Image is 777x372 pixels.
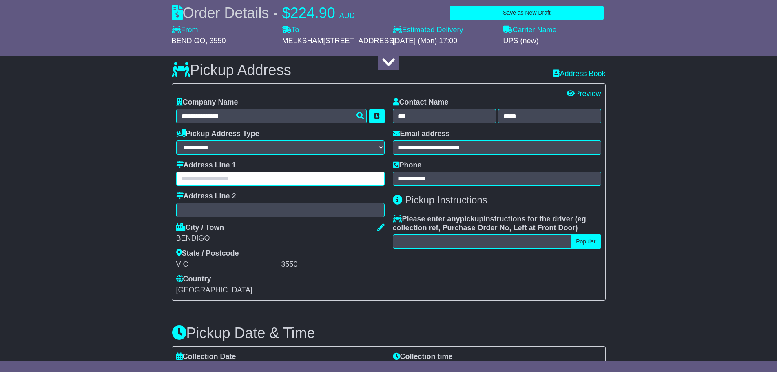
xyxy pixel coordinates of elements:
button: Popular [571,234,601,249]
label: Address Line 2 [176,192,236,201]
h3: Pickup Date & Time [172,325,606,341]
label: Email address [393,129,450,138]
div: VIC [176,260,279,269]
div: 3550 [281,260,385,269]
span: Pickup Instructions [405,194,487,205]
button: Save as New Draft [450,6,603,20]
label: Please enter any instructions for the driver ( ) [393,215,601,232]
span: 224.90 [290,4,335,21]
div: Order Details - [172,4,355,22]
label: Address Line 1 [176,161,236,170]
label: Collection time [393,352,453,361]
a: Preview [567,89,601,98]
span: AUD [339,11,355,20]
span: BENDIGO [172,37,206,45]
span: [GEOGRAPHIC_DATA] [176,286,252,294]
label: Collection Date [176,352,236,361]
div: BENDIGO [176,234,385,243]
span: eg collection ref, Purchase Order No, Left at Front Door [393,215,586,232]
label: Pickup Address Type [176,129,259,138]
label: City / Town [176,223,224,232]
h3: Pickup Address [172,62,291,78]
div: [DATE] (Mon) 17:00 [393,37,495,46]
span: , 3550 [206,37,226,45]
span: pickup [460,215,484,223]
label: Phone [393,161,422,170]
span: MELKSHAM [282,37,323,45]
label: To [282,26,299,35]
label: Contact Name [393,98,449,107]
label: Country [176,275,211,284]
label: Carrier Name [503,26,557,35]
div: UPS (new) [503,37,606,46]
span: $ [282,4,290,21]
span: [STREET_ADDRESS] [323,37,396,45]
label: State / Postcode [176,249,239,258]
label: From [172,26,198,35]
a: Address Book [553,69,605,78]
label: Company Name [176,98,238,107]
label: Estimated Delivery [393,26,495,35]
